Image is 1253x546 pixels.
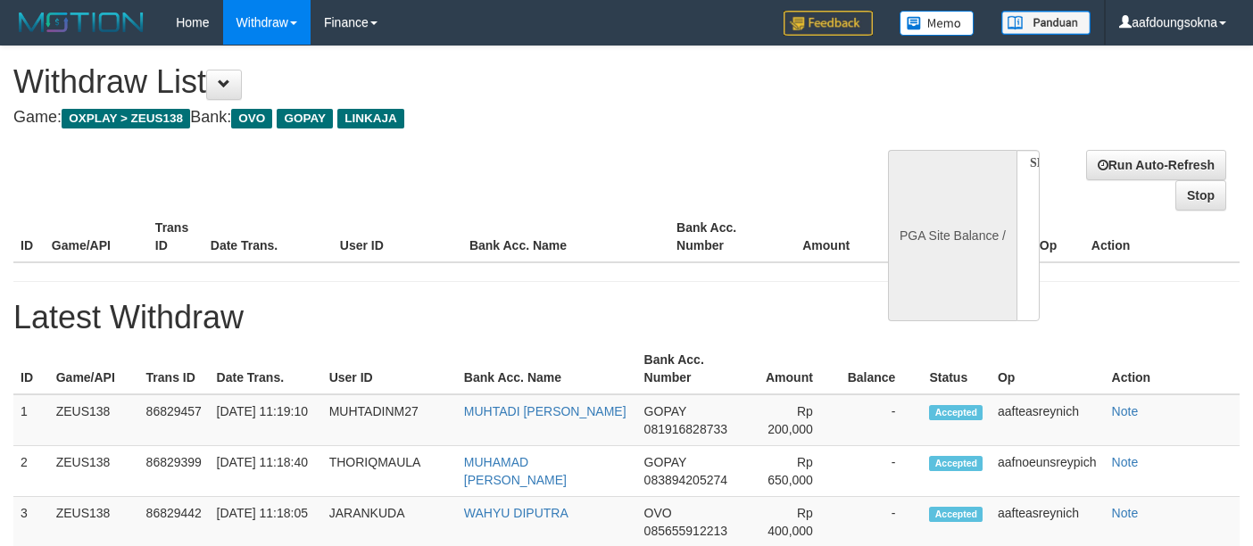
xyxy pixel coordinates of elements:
[743,446,840,497] td: Rp 650,000
[669,211,773,262] th: Bank Acc. Number
[929,405,983,420] span: Accepted
[644,506,672,520] span: OVO
[840,394,923,446] td: -
[743,343,840,394] th: Amount
[210,343,322,394] th: Date Trans.
[991,343,1105,394] th: Op
[929,507,983,522] span: Accepted
[922,343,991,394] th: Status
[210,394,322,446] td: [DATE] 11:19:10
[13,343,49,394] th: ID
[322,343,457,394] th: User ID
[13,394,49,446] td: 1
[1105,343,1240,394] th: Action
[139,343,210,394] th: Trans ID
[210,446,322,497] td: [DATE] 11:18:40
[637,343,743,394] th: Bank Acc. Number
[462,211,669,262] th: Bank Acc. Name
[900,11,975,36] img: Button%20Memo.svg
[322,446,457,497] td: THORIQMAULA
[13,9,149,36] img: MOTION_logo.png
[743,394,840,446] td: Rp 200,000
[277,109,333,128] span: GOPAY
[13,446,49,497] td: 2
[464,506,568,520] a: WAHYU DIPUTRA
[840,446,923,497] td: -
[644,524,727,538] span: 085655912213
[784,11,873,36] img: Feedback.jpg
[333,211,462,262] th: User ID
[1001,11,1091,35] img: panduan.png
[991,394,1105,446] td: aafteasreynich
[13,64,817,100] h1: Withdraw List
[203,211,333,262] th: Date Trans.
[1112,455,1139,469] a: Note
[13,109,817,127] h4: Game: Bank:
[337,109,404,128] span: LINKAJA
[139,446,210,497] td: 86829399
[231,109,272,128] span: OVO
[1033,211,1084,262] th: Op
[991,446,1105,497] td: aafnoeunsreypich
[1112,506,1139,520] a: Note
[644,422,727,436] span: 081916828733
[322,394,457,446] td: MUHTADINM27
[876,211,971,262] th: Balance
[1112,404,1139,418] a: Note
[1175,180,1226,211] a: Stop
[45,211,148,262] th: Game/API
[457,343,637,394] th: Bank Acc. Name
[840,343,923,394] th: Balance
[773,211,876,262] th: Amount
[1086,150,1226,180] a: Run Auto-Refresh
[1084,211,1240,262] th: Action
[139,394,210,446] td: 86829457
[888,150,1017,321] div: PGA Site Balance /
[464,404,626,418] a: MUHTADI [PERSON_NAME]
[464,455,567,487] a: MUHAMAD [PERSON_NAME]
[49,394,139,446] td: ZEUS138
[49,343,139,394] th: Game/API
[929,456,983,471] span: Accepted
[49,446,139,497] td: ZEUS138
[644,455,686,469] span: GOPAY
[644,473,727,487] span: 083894205274
[13,300,1240,335] h1: Latest Withdraw
[148,211,203,262] th: Trans ID
[644,404,686,418] span: GOPAY
[13,211,45,262] th: ID
[62,109,190,128] span: OXPLAY > ZEUS138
